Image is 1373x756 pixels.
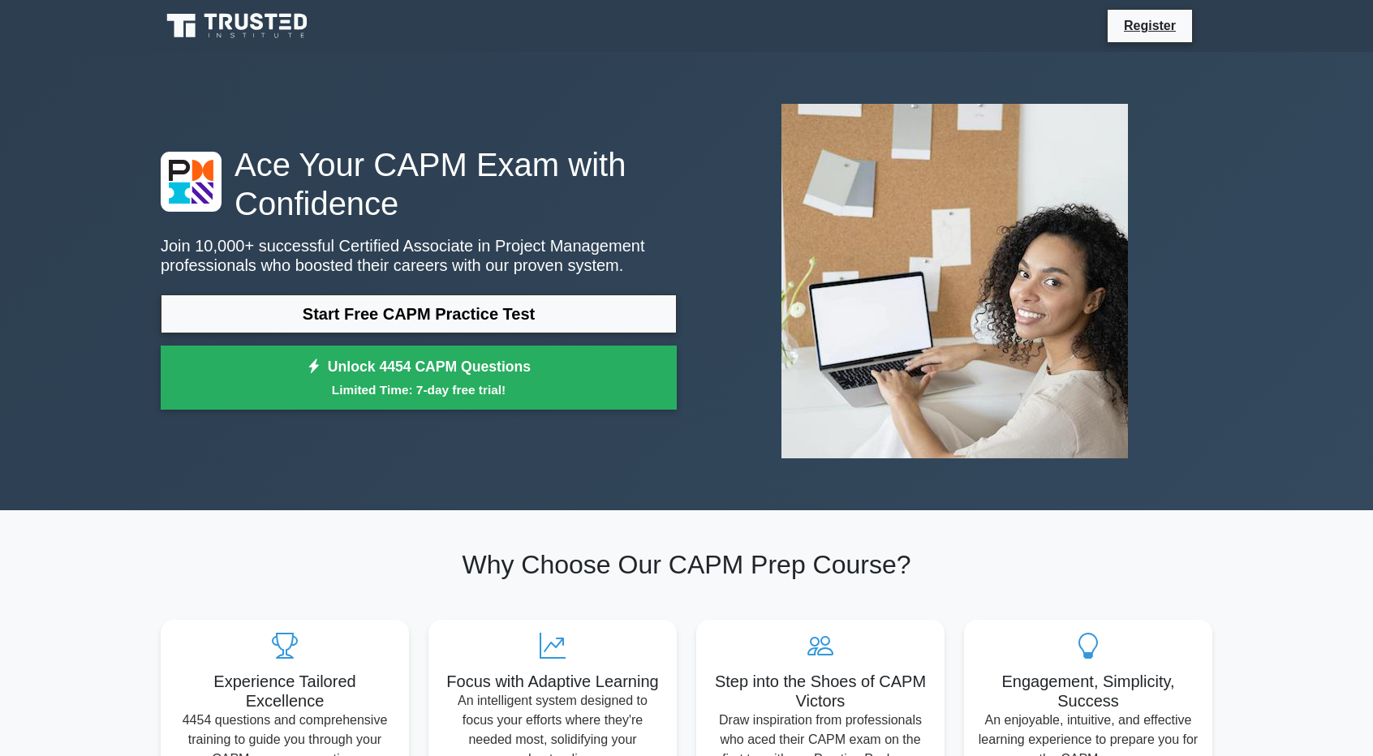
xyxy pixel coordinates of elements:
h5: Experience Tailored Excellence [174,672,396,711]
h1: Ace Your CAPM Exam with Confidence [161,145,677,223]
a: Register [1114,15,1186,36]
h5: Engagement, Simplicity, Success [977,672,1199,711]
h2: Why Choose Our CAPM Prep Course? [161,549,1212,580]
h5: Focus with Adaptive Learning [441,672,664,691]
a: Unlock 4454 CAPM QuestionsLimited Time: 7-day free trial! [161,346,677,410]
h5: Step into the Shoes of CAPM Victors [709,672,932,711]
a: Start Free CAPM Practice Test [161,294,677,333]
p: Join 10,000+ successful Certified Associate in Project Management professionals who boosted their... [161,236,677,275]
small: Limited Time: 7-day free trial! [181,380,656,399]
